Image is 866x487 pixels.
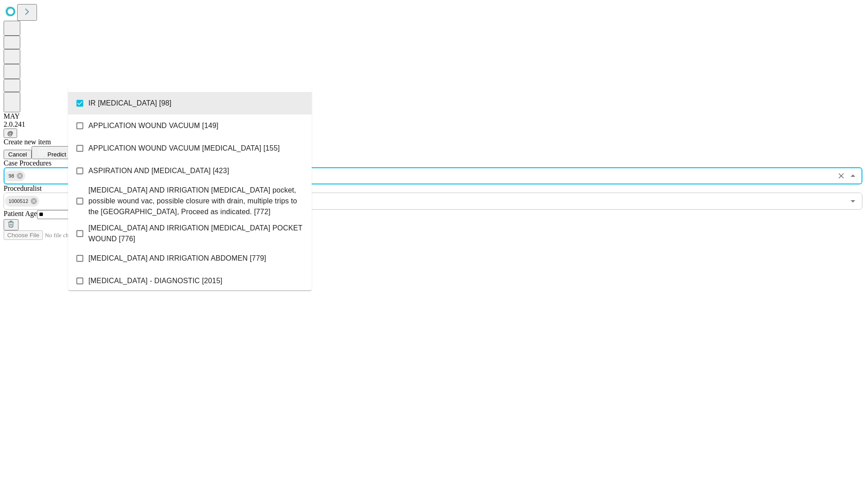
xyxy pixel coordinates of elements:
[4,150,32,159] button: Cancel
[4,112,862,120] div: MAY
[47,151,66,158] span: Predict
[7,130,14,137] span: @
[847,170,859,182] button: Close
[88,276,222,286] span: [MEDICAL_DATA] - DIAGNOSTIC [2015]
[88,120,218,131] span: APPLICATION WOUND VACUUM [149]
[5,196,32,207] span: 1000512
[847,195,859,207] button: Open
[32,146,73,159] button: Predict
[4,184,41,192] span: Proceduralist
[88,143,280,154] span: APPLICATION WOUND VACUUM [MEDICAL_DATA] [155]
[88,223,304,244] span: [MEDICAL_DATA] AND IRRIGATION [MEDICAL_DATA] POCKET WOUND [776]
[88,165,229,176] span: ASPIRATION AND [MEDICAL_DATA] [423]
[4,159,51,167] span: Scheduled Procedure
[4,138,51,146] span: Create new item
[5,171,18,181] span: 98
[4,210,37,217] span: Patient Age
[5,170,25,181] div: 98
[4,120,862,129] div: 2.0.241
[88,98,171,109] span: IR [MEDICAL_DATA] [98]
[8,151,27,158] span: Cancel
[4,129,17,138] button: @
[88,185,304,217] span: [MEDICAL_DATA] AND IRRIGATION [MEDICAL_DATA] pocket, possible wound vac, possible closure with dr...
[5,196,39,207] div: 1000512
[835,170,848,182] button: Clear
[88,253,266,264] span: [MEDICAL_DATA] AND IRRIGATION ABDOMEN [779]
